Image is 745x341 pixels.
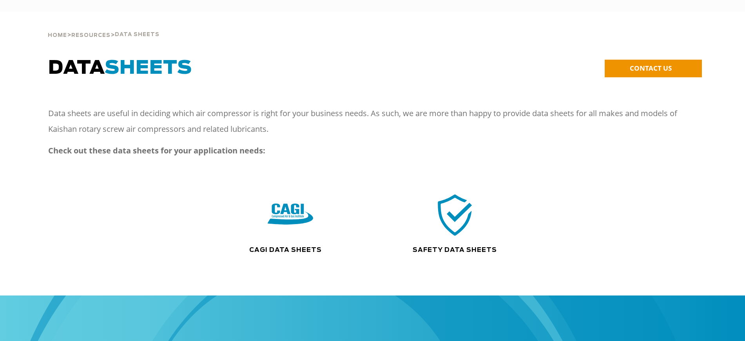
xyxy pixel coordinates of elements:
[413,247,497,253] a: Safety Data Sheets
[115,32,160,37] span: Data Sheets
[605,60,702,77] a: CONTACT US
[48,106,683,137] p: Data sheets are useful in deciding which air compressor is right for your business needs. As such...
[71,31,111,38] a: Resources
[48,145,265,156] strong: Check out these data sheets for your application needs:
[208,192,373,238] div: CAGI
[48,31,67,38] a: Home
[379,192,530,238] div: safety icon
[630,64,672,73] span: CONTACT US
[105,59,192,78] span: SHEETS
[48,59,192,78] span: DATA
[268,192,313,238] img: CAGI
[48,12,160,42] div: > >
[249,247,322,253] a: CAGI Data Sheets
[71,33,111,38] span: Resources
[48,33,67,38] span: Home
[432,192,478,238] img: safety icon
